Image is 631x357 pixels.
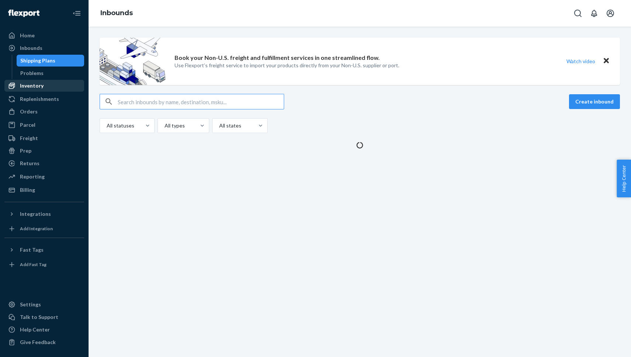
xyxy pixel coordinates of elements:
button: Create inbound [569,94,620,109]
div: Talk to Support [20,313,58,321]
a: Freight [4,132,84,144]
a: Add Fast Tag [4,259,84,271]
div: Prep [20,147,31,154]
div: Parcel [20,121,35,129]
a: Problems [17,67,85,79]
a: Talk to Support [4,311,84,323]
div: Billing [20,186,35,194]
button: Open account menu [603,6,618,21]
div: Add Fast Tag [20,261,46,268]
a: Parcel [4,119,84,131]
div: Add Integration [20,225,53,232]
button: Help Center [617,160,631,197]
a: Inbounds [4,42,84,54]
button: Integrations [4,208,84,220]
button: Give Feedback [4,336,84,348]
div: Home [20,32,35,39]
button: Close [601,56,611,67]
div: Shipping Plans [20,57,55,64]
button: Open notifications [587,6,601,21]
div: Reporting [20,173,45,180]
div: Integrations [20,210,51,218]
a: Help Center [4,324,84,336]
a: Inbounds [100,9,133,17]
div: Inbounds [20,44,42,52]
div: Inventory [20,82,44,89]
button: Close Navigation [69,6,84,21]
button: Open Search Box [570,6,585,21]
div: Orders [20,108,38,115]
div: Help Center [20,326,50,333]
button: Watch video [562,56,600,67]
ol: breadcrumbs [94,3,139,24]
a: Reporting [4,171,84,183]
img: Flexport logo [8,10,39,17]
div: Settings [20,301,41,308]
a: Orders [4,106,84,118]
div: Freight [20,135,38,142]
div: Replenishments [20,95,59,103]
a: Home [4,30,84,41]
div: Returns [20,160,39,167]
div: Give Feedback [20,339,56,346]
a: Settings [4,299,84,310]
button: Fast Tags [4,244,84,256]
a: Returns [4,157,84,169]
a: Prep [4,145,84,157]
a: Shipping Plans [17,55,85,67]
a: Add Integration [4,223,84,235]
input: All types [164,122,165,129]
p: Book your Non-U.S. freight and fulfillment services in one streamlined flow. [175,54,380,62]
a: Replenishments [4,93,84,105]
div: Problems [20,69,44,77]
input: All statuses [106,122,107,129]
input: Search inbounds by name, destination, msku... [118,94,284,109]
div: Fast Tags [20,246,44,254]
a: Inventory [4,80,84,92]
p: Use Flexport’s freight service to import your products directly from your Non-U.S. supplier or port. [175,62,399,69]
a: Billing [4,184,84,196]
